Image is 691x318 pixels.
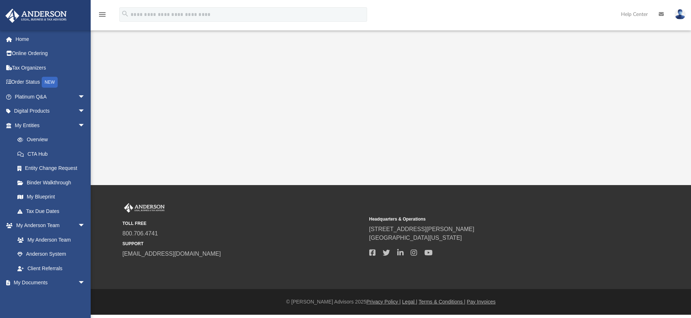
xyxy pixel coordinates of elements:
[123,251,221,257] a: [EMAIL_ADDRESS][DOMAIN_NAME]
[369,235,462,241] a: [GEOGRAPHIC_DATA][US_STATE]
[98,14,107,19] a: menu
[3,9,69,23] img: Anderson Advisors Platinum Portal
[10,175,96,190] a: Binder Walkthrough
[98,10,107,19] i: menu
[10,161,96,176] a: Entity Change Request
[78,89,92,104] span: arrow_drop_down
[369,226,474,232] a: [STREET_ADDRESS][PERSON_NAME]
[5,118,96,133] a: My Entitiesarrow_drop_down
[10,290,89,304] a: Box
[5,75,96,90] a: Order StatusNEW
[10,247,92,261] a: Anderson System
[467,299,495,305] a: Pay Invoices
[5,276,92,290] a: My Documentsarrow_drop_down
[78,218,92,233] span: arrow_drop_down
[419,299,465,305] a: Terms & Conditions |
[10,190,92,204] a: My Blueprint
[123,220,364,227] small: TOLL FREE
[123,203,166,213] img: Anderson Advisors Platinum Portal
[5,32,96,46] a: Home
[402,299,418,305] a: Legal |
[78,104,92,119] span: arrow_drop_down
[121,10,129,18] i: search
[5,60,96,75] a: Tax Organizers
[123,230,158,237] a: 800.706.4741
[366,299,401,305] a: Privacy Policy |
[5,89,96,104] a: Platinum Q&Aarrow_drop_down
[5,104,96,118] a: Digital Productsarrow_drop_down
[78,276,92,290] span: arrow_drop_down
[10,233,89,247] a: My Anderson Team
[369,216,611,222] small: Headquarters & Operations
[5,218,92,233] a: My Anderson Teamarrow_drop_down
[10,133,96,147] a: Overview
[10,147,96,161] a: CTA Hub
[10,204,96,218] a: Tax Due Dates
[91,298,691,306] div: © [PERSON_NAME] Advisors 2025
[123,240,364,247] small: SUPPORT
[675,9,686,20] img: User Pic
[78,118,92,133] span: arrow_drop_down
[5,46,96,61] a: Online Ordering
[10,261,92,276] a: Client Referrals
[42,77,58,88] div: NEW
